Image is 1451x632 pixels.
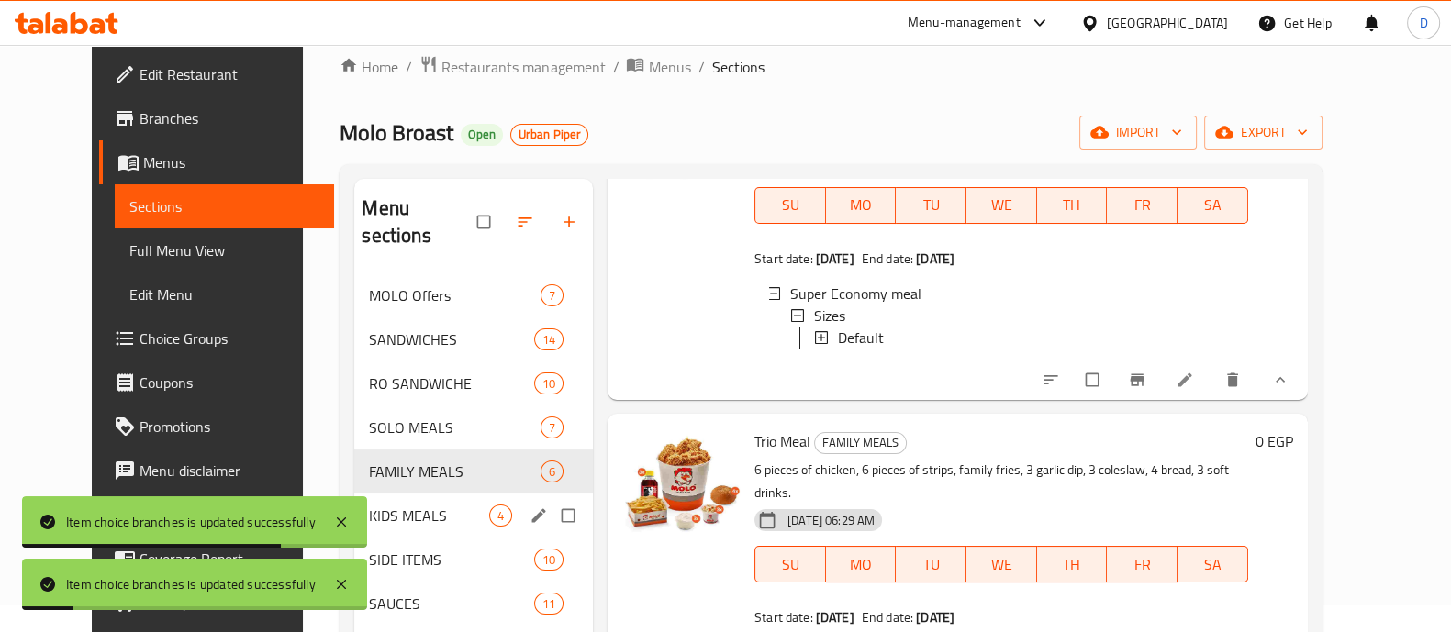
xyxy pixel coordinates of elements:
[140,592,319,614] span: Grocery Checklist
[527,504,554,527] button: edit
[129,283,319,305] span: Edit Menu
[340,56,398,78] a: Home
[541,287,563,305] span: 7
[1212,360,1256,400] button: delete
[966,187,1037,224] button: WE
[535,331,563,349] span: 14
[1419,13,1427,33] span: D
[354,538,593,582] div: SIDE ITEMS10
[833,192,889,218] span: MO
[1271,371,1289,389] svg: Show Choices
[974,551,1030,578] span: WE
[369,504,488,527] span: KIDS MEALS
[896,187,966,224] button: TU
[908,12,1021,34] div: Menu-management
[815,432,906,453] span: FAMILY MEALS
[489,504,512,527] div: items
[1079,116,1197,150] button: import
[99,360,334,405] a: Coupons
[369,549,533,571] span: SIDE ITEMS
[1176,371,1198,389] a: Edit menu item
[622,428,740,546] img: Trio Meal
[535,595,563,613] span: 11
[1114,551,1170,578] span: FR
[903,551,959,578] span: TU
[369,460,540,482] span: FAMILY MEALS
[1107,187,1178,224] button: FR
[754,427,810,455] span: Trio Meal
[698,56,704,78] li: /
[115,184,334,228] a: Sections
[354,361,593,405] div: RO SANDWICHE10
[441,56,605,78] span: Restaurants management
[140,416,319,438] span: Promotions
[99,449,334,493] a: Menu disclaimer
[790,283,921,305] span: Super Economy meal
[1114,192,1170,218] span: FR
[340,55,1322,79] nav: breadcrumb
[648,56,690,78] span: Menus
[1044,551,1100,578] span: TH
[1107,546,1178,582] button: FR
[535,375,563,393] span: 10
[99,405,334,449] a: Promotions
[115,272,334,316] a: Edit Menu
[1037,546,1108,582] button: TH
[916,247,954,271] b: [DATE]
[1185,192,1241,218] span: SA
[612,56,619,78] li: /
[816,605,854,629] b: [DATE]
[419,55,605,79] a: Restaurants management
[340,112,453,153] span: Molo Broast
[626,55,690,79] a: Menus
[541,416,564,438] div: items
[838,327,884,349] span: Default
[711,56,764,78] span: Sections
[461,124,503,146] div: Open
[833,551,889,578] span: MO
[140,548,319,570] span: Coverage Report
[862,247,913,271] span: End date:
[1185,551,1241,578] span: SA
[354,449,593,493] div: FAMILY MEALS6
[1094,121,1182,144] span: import
[534,372,564,394] div: items
[1031,360,1075,400] button: sort-choices
[1219,121,1308,144] span: export
[369,328,533,350] span: SANDWICHES
[461,127,503,142] span: Open
[1107,13,1228,33] div: [GEOGRAPHIC_DATA]
[816,247,854,271] b: [DATE]
[369,593,533,615] span: SAUCES
[916,605,954,629] b: [DATE]
[754,605,813,629] span: Start date:
[754,247,813,271] span: Start date:
[535,551,563,569] span: 10
[1075,362,1113,397] span: Select to update
[354,317,593,361] div: SANDWICHES14
[780,512,882,529] span: [DATE] 06:29 AM
[826,187,897,224] button: MO
[99,52,334,96] a: Edit Restaurant
[511,127,587,142] span: Urban Piper
[115,228,334,272] a: Full Menu View
[1256,360,1300,400] button: show more
[754,546,826,582] button: SU
[66,512,316,532] div: Item choice branches is updated successfully
[140,327,319,349] span: Choice Groups
[369,372,533,394] span: RO SANDWICHE
[862,605,913,629] span: End date:
[1178,546,1248,582] button: SA
[903,192,959,218] span: TU
[140,460,319,482] span: Menu disclaimer
[896,546,966,582] button: TU
[369,416,540,438] span: SOLO MEALS
[754,459,1248,504] p: 6 pieces of chicken, 6 pieces of strips, family fries, 3 garlic dip, 3 coleslaw, 4 bread, 3 soft ...
[1256,428,1293,454] h6: 0 EGP
[1117,360,1161,400] button: Branch-specific-item
[362,194,477,249] h2: Menu sections
[99,316,334,360] a: Choice Groups
[66,574,316,594] div: Item choice branches is updated successfully
[763,192,819,218] span: SU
